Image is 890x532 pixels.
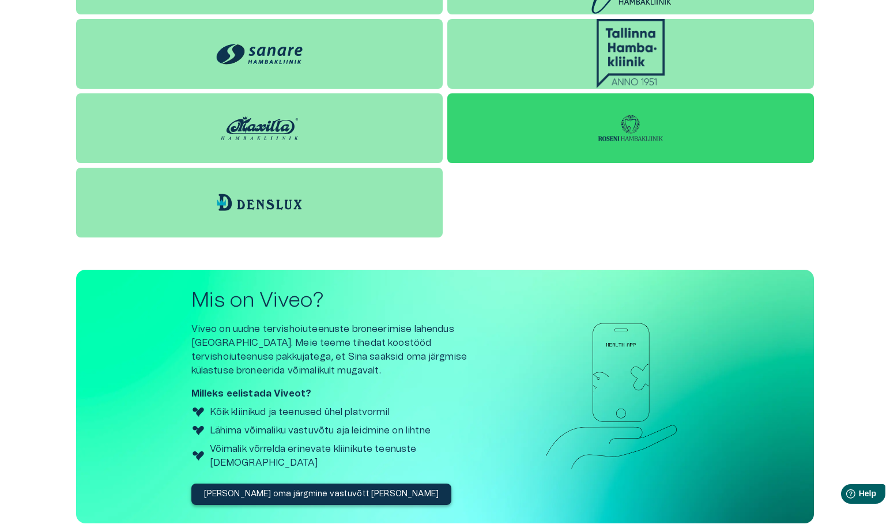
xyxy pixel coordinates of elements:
a: Denslux logo [76,168,443,237]
img: Viveo logo [191,449,205,463]
img: Maxilla Hambakliinik logo [216,111,303,145]
img: Denslux logo [216,193,303,212]
p: Võimalik võrrelda erinevate kliinikute teenuste [DEMOGRAPHIC_DATA] [210,442,497,470]
h2: Mis on Viveo? [191,288,497,313]
img: Viveo logo [191,424,205,437]
a: Sanare hambakliinik logo [76,19,443,89]
a: Tallinna Hambakliinik logo [447,19,814,89]
a: Roseni Hambakliinik logo [447,93,814,163]
iframe: Help widget launcher [800,480,890,512]
p: [PERSON_NAME] oma järgmine vastuvõtt [PERSON_NAME] [204,488,439,500]
p: Kõik kliinikud ja teenused ühel platvormil [210,405,390,419]
button: [PERSON_NAME] oma järgmine vastuvõtt [PERSON_NAME] [191,484,452,505]
p: Milleks eelistada Viveot? [191,387,497,401]
img: Roseni Hambakliinik logo [587,111,674,145]
a: Maxilla Hambakliinik logo [76,93,443,163]
p: Lähima võimaliku vastuvõtu aja leidmine on lihtne [210,424,431,437]
p: Viveo on uudne tervishoiuteenuste broneerimise lahendus [GEOGRAPHIC_DATA]. Meie teeme tihedat koo... [191,322,497,378]
img: Viveo logo [191,405,205,419]
img: Sanare hambakliinik logo [216,38,303,70]
img: Tallinna Hambakliinik logo [597,19,665,88]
